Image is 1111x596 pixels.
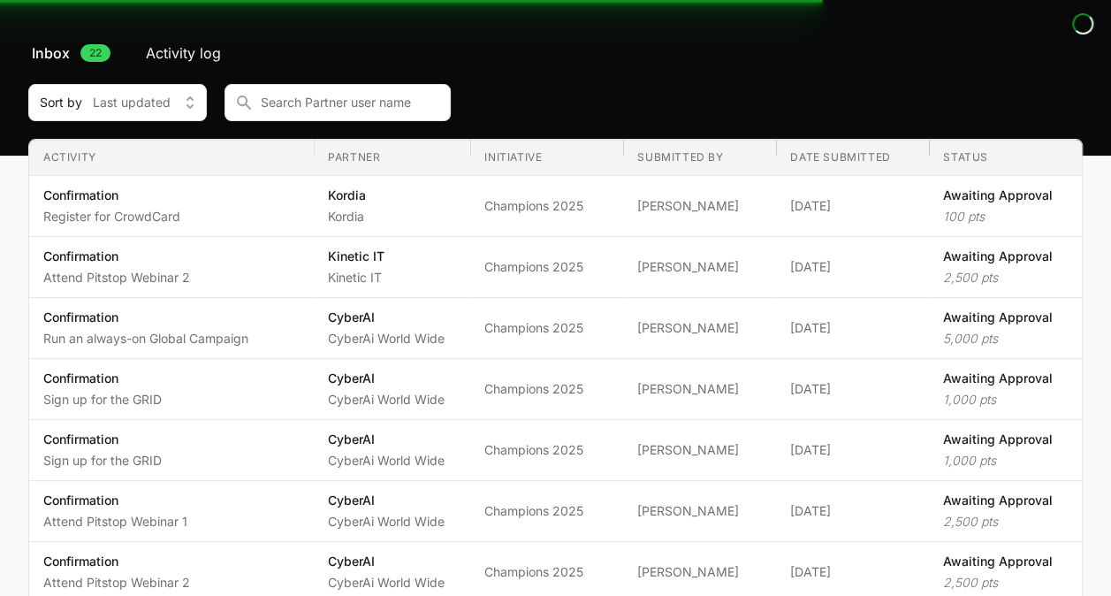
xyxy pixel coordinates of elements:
span: Inbox [32,42,70,64]
p: Confirmation [43,553,190,570]
span: [DATE] [790,502,915,520]
nav: Initiatives navigation [28,42,1083,64]
p: Confirmation [43,370,162,387]
p: Confirmation [43,309,248,326]
p: 1,000 pts [943,391,1053,409]
p: 5,000 pts [943,330,1053,348]
p: 1,000 pts [943,452,1053,470]
span: [PERSON_NAME] [637,441,762,459]
span: Sort by [40,94,82,111]
span: [DATE] [790,258,915,276]
span: [PERSON_NAME] [637,197,762,215]
span: [DATE] [790,319,915,337]
p: Run an always-on Global Campaign [43,330,248,348]
th: Activity [29,140,314,176]
p: Attend Pitstop Webinar 2 [43,269,190,287]
p: Awaiting Approval [943,309,1053,326]
span: Champions 2025 [484,380,609,398]
p: Confirmation [43,248,190,265]
p: CyberAi World Wide [328,330,445,348]
p: CyberAI [328,431,445,448]
span: 22 [80,44,110,62]
th: Submitted by [623,140,776,176]
span: [DATE] [790,563,915,581]
p: CyberAI [328,309,445,326]
p: Kinetic IT [328,269,384,287]
p: CyberAI [328,492,445,509]
span: [PERSON_NAME] [637,563,762,581]
p: Awaiting Approval [943,492,1053,509]
a: Inbox22 [28,42,114,64]
span: Last updated [93,94,171,111]
p: Awaiting Approval [943,187,1053,204]
th: Status [929,140,1082,176]
span: Champions 2025 [484,197,609,215]
p: Kordia [328,208,366,225]
th: Date submitted [776,140,929,176]
p: 100 pts [943,208,1053,225]
span: Activity log [146,42,221,64]
p: Kordia [328,187,366,204]
span: Champions 2025 [484,441,609,459]
p: Attend Pitstop Webinar 2 [43,574,190,592]
p: Sign up for the GRID [43,391,162,409]
p: Confirmation [43,431,162,448]
a: Activity log [142,42,224,64]
span: [PERSON_NAME] [637,502,762,520]
p: CyberAi World Wide [328,574,445,592]
p: 2,500 pts [943,574,1053,592]
p: Sign up for the GRID [43,452,162,470]
p: Register for CrowdCard [43,208,180,225]
span: [DATE] [790,441,915,459]
p: Attend Pitstop Webinar 1 [43,513,187,531]
span: Champions 2025 [484,502,609,520]
p: Confirmation [43,187,180,204]
div: Sort by filter [28,84,207,121]
p: 2,500 pts [943,513,1053,531]
p: Awaiting Approval [943,248,1053,265]
p: CyberAi World Wide [328,391,445,409]
p: 2,500 pts [943,269,1053,287]
span: [PERSON_NAME] [637,319,762,337]
span: Champions 2025 [484,319,609,337]
span: [PERSON_NAME] [637,380,762,398]
p: Kinetic IT [328,248,384,265]
span: [DATE] [790,380,915,398]
th: Initiative [470,140,623,176]
p: Awaiting Approval [943,553,1053,570]
p: Awaiting Approval [943,431,1053,448]
button: Sort byLast updated [28,84,207,121]
p: Confirmation [43,492,187,509]
input: Search Partner user name [224,84,451,121]
span: [PERSON_NAME] [637,258,762,276]
th: Partner [314,140,470,176]
p: CyberAi World Wide [328,513,445,531]
span: Champions 2025 [484,258,609,276]
p: Awaiting Approval [943,370,1053,387]
p: CyberAI [328,553,445,570]
p: CyberAi World Wide [328,452,445,470]
span: Champions 2025 [484,563,609,581]
span: [DATE] [790,197,915,215]
p: CyberAI [328,370,445,387]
